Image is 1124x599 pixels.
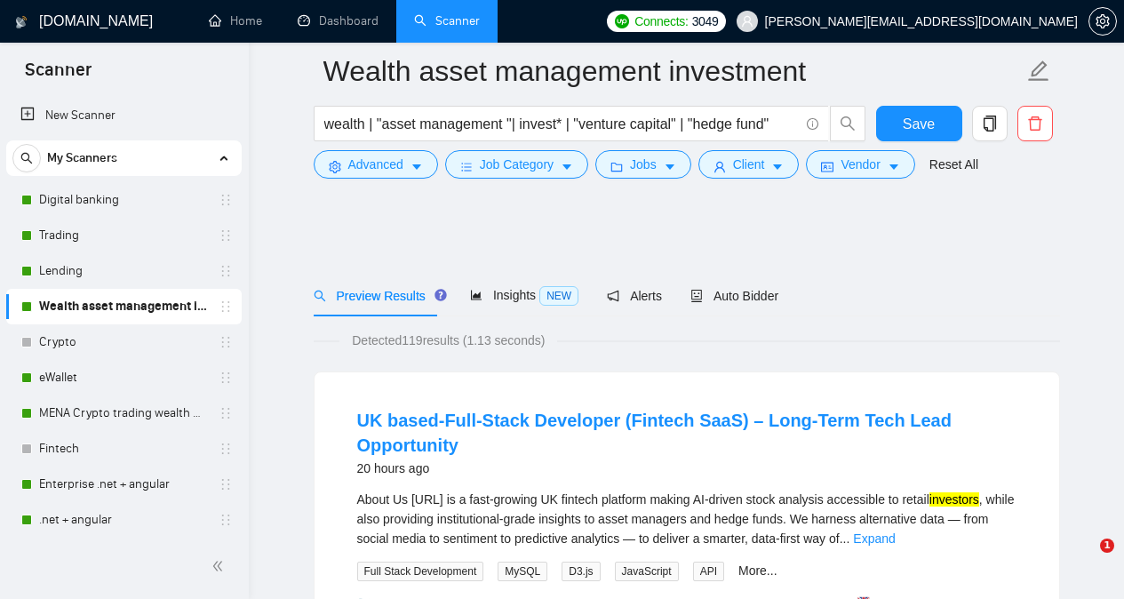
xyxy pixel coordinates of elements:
[615,562,679,581] span: JavaScript
[690,290,703,302] span: robot
[741,15,753,28] span: user
[973,116,1007,132] span: copy
[470,289,482,301] span: area-chart
[690,289,778,303] span: Auto Bidder
[1027,60,1050,83] span: edit
[738,563,777,578] a: More...
[314,289,442,303] span: Preview Results
[607,289,662,303] span: Alerts
[219,335,233,349] span: holder
[1089,14,1116,28] span: setting
[831,116,865,132] span: search
[414,13,480,28] a: searchScanner
[498,562,547,581] span: MySQL
[664,160,676,173] span: caret-down
[539,286,578,306] span: NEW
[39,502,208,538] a: .net + angular
[841,155,880,174] span: Vendor
[445,150,588,179] button: barsJob Categorycaret-down
[357,490,1016,548] div: About Us [URL] is a fast-growing UK fintech platform making AI-driven stock analysis accessible t...
[470,288,578,302] span: Insights
[323,49,1024,93] input: Scanner name...
[876,106,962,141] button: Save
[219,299,233,314] span: holder
[562,562,600,581] span: D3.js
[771,160,784,173] span: caret-down
[219,477,233,491] span: holder
[821,160,833,173] span: idcard
[39,431,208,467] a: Fintech
[298,13,379,28] a: dashboardDashboard
[1017,106,1053,141] button: delete
[929,155,978,174] a: Reset All
[713,160,726,173] span: user
[806,150,914,179] button: idcardVendorcaret-down
[840,531,850,546] span: ...
[357,411,952,455] a: UK based-Full-Stack Developer (Fintech SaaS) – Long-Term Tech Lead Opportunity
[314,290,326,302] span: search
[11,57,106,94] span: Scanner
[595,150,691,179] button: folderJobscaret-down
[39,360,208,395] a: eWallet
[1018,116,1052,132] span: delete
[903,113,935,135] span: Save
[39,467,208,502] a: Enterprise .net + angular
[1100,539,1114,553] span: 1
[39,395,208,431] a: MENA Crypto trading wealth manag
[929,492,979,507] mark: investors
[357,458,1016,479] div: 20 hours ago
[733,155,765,174] span: Client
[460,160,473,173] span: bars
[698,150,800,179] button: userClientcaret-down
[692,12,719,31] span: 3049
[219,406,233,420] span: holder
[324,113,799,135] input: Search Freelance Jobs...
[219,193,233,207] span: holder
[219,513,233,527] span: holder
[561,160,573,173] span: caret-down
[357,562,484,581] span: Full Stack Development
[807,118,818,130] span: info-circle
[329,160,341,173] span: setting
[39,182,208,218] a: Digital banking
[1088,14,1117,28] a: setting
[615,14,629,28] img: upwork-logo.png
[610,160,623,173] span: folder
[15,8,28,36] img: logo
[853,531,895,546] a: Expand
[209,13,262,28] a: homeHome
[219,264,233,278] span: holder
[433,287,449,303] div: Tooltip anchor
[607,290,619,302] span: notification
[219,228,233,243] span: holder
[339,331,557,350] span: Detected 119 results (1.13 seconds)
[20,98,227,133] a: New Scanner
[888,160,900,173] span: caret-down
[1088,7,1117,36] button: setting
[411,160,423,173] span: caret-down
[630,155,657,174] span: Jobs
[219,371,233,385] span: holder
[47,140,117,176] span: My Scanners
[693,562,724,581] span: API
[634,12,688,31] span: Connects:
[480,155,554,174] span: Job Category
[348,155,403,174] span: Advanced
[6,98,242,133] li: New Scanner
[39,253,208,289] a: Lending
[314,150,438,179] button: settingAdvancedcaret-down
[39,289,208,324] a: Wealth asset management investment
[12,144,41,172] button: search
[830,106,865,141] button: search
[39,218,208,253] a: Trading
[972,106,1008,141] button: copy
[39,324,208,360] a: Crypto
[211,557,229,575] span: double-left
[219,442,233,456] span: holder
[1064,539,1106,581] iframe: Intercom live chat
[13,152,40,164] span: search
